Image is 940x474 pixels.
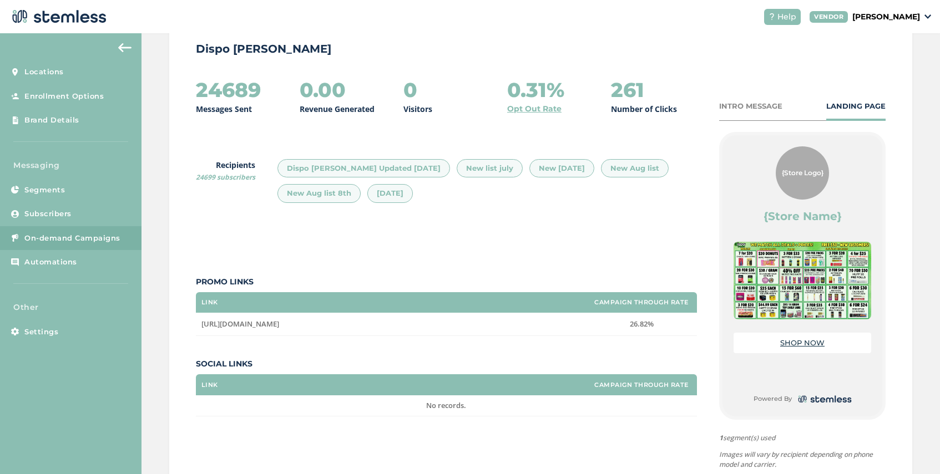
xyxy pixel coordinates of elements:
h2: 24689 [196,79,261,101]
div: VENDOR [810,11,848,23]
label: Campaign Through Rate [594,299,689,306]
p: Messages Sent [196,103,252,115]
div: [DATE] [367,184,413,203]
label: Promo Links [196,276,697,288]
span: On-demand Campaigns [24,233,120,244]
span: Locations [24,67,64,78]
div: New Aug list [601,159,669,178]
label: Recipients [196,159,255,182]
span: {Store Logo} [782,168,823,178]
p: Visitors [403,103,432,115]
p: Dispo [PERSON_NAME] [196,41,886,57]
span: segment(s) used [719,433,886,443]
strong: 1 [719,433,723,442]
span: [URL][DOMAIN_NAME] [201,319,279,329]
span: 24699 subscribers [196,172,255,182]
span: Subscribers [24,208,72,220]
img: icon-help-white-03924b79.svg [769,13,775,20]
div: New Aug list 8th [277,184,361,203]
img: icon_down-arrow-small-66adaf34.svg [924,14,931,19]
span: Segments [24,185,65,196]
span: Help [777,11,796,23]
label: Social Links [196,358,697,370]
img: icon-arrow-back-accent-c549486e.svg [118,43,132,52]
p: Number of Clicks [611,103,677,115]
img: logo-dark-0685b13c.svg [796,393,852,406]
div: New list july [457,159,523,178]
iframe: Chat Widget [885,421,940,474]
img: 7GS3DWvCGKBlZUWBZEEaOSnJtIr6jf9LQMa8zWfF.png [734,242,871,319]
p: [PERSON_NAME] [852,11,920,23]
span: Settings [24,327,58,338]
label: Campaign Through Rate [594,381,689,389]
span: 26.82% [630,319,654,329]
p: Images will vary by recipient depending on phone model and carrier. [719,450,886,470]
div: LANDING PAGE [826,101,886,112]
label: Link [201,381,218,389]
p: Revenue Generated [300,103,375,115]
h2: 0 [403,79,417,101]
label: {Store Name} [764,208,842,224]
a: Opt Out Rate [507,103,562,115]
label: Link [201,299,218,306]
span: Automations [24,257,77,268]
h2: 0.31% [507,79,564,101]
img: logo-dark-0685b13c.svg [9,6,107,28]
div: Dispo [PERSON_NAME] Updated [DATE] [277,159,450,178]
span: No records. [426,400,466,410]
small: Powered By [754,394,792,404]
div: New [DATE] [529,159,594,178]
span: Enrollment Options [24,91,104,102]
h2: 261 [611,79,644,101]
a: SHOP NOW [780,338,825,347]
h2: 0.00 [300,79,346,101]
span: Brand Details [24,115,79,126]
label: 26.82% [592,319,691,329]
div: INTRO MESSAGE [719,101,782,112]
label: https://disposhops.com/ [201,319,580,329]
